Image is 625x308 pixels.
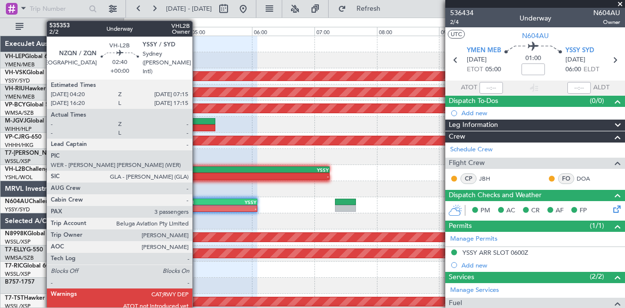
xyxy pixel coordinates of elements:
a: Schedule Crew [450,145,493,155]
span: Dispatch To-Dos [449,96,498,107]
a: VH-RIUHawker 800XP [5,86,65,92]
span: B757-1 [5,279,24,285]
a: WSSL/XSP [5,158,31,165]
a: YMEN/MEB [5,61,35,68]
span: (1/1) [590,221,604,231]
a: VH-VSKGlobal Express XRS [5,70,80,76]
div: Add new [461,109,620,117]
a: T7-ELLYG-550 [5,247,43,253]
a: YSHL/WOL [5,174,33,181]
span: PM [480,206,490,216]
a: DOA [577,174,599,183]
button: All Aircraft [11,19,106,35]
a: Manage Permits [450,234,498,244]
div: 07:00 [314,27,377,36]
span: VH-VSK [5,70,26,76]
div: - [239,173,329,179]
span: Dispatch Checks and Weather [449,190,542,201]
span: [DATE] [565,55,585,65]
a: T7-TSTHawker 900XP [5,295,64,301]
a: Manage Services [450,286,499,295]
span: VH-L2B [5,166,25,172]
div: [DATE] - [DATE] [125,20,163,28]
div: 09:00 [439,27,501,36]
span: AF [556,206,563,216]
span: T7-RIC [5,263,23,269]
a: YMEN/MEB [5,93,35,101]
div: YSSY [239,167,329,173]
div: 08:00 [377,27,439,36]
span: (0/0) [590,96,604,106]
span: AC [506,206,515,216]
span: N8998K [5,231,27,237]
span: Services [449,272,474,283]
a: YSSY/SYD [5,206,30,213]
a: WMSA/SZB [5,254,34,262]
div: - [180,205,218,211]
div: YSSY [218,199,256,205]
span: 536434 [450,8,474,18]
span: FP [580,206,587,216]
span: 05:00 [485,65,501,75]
span: ATOT [461,83,477,93]
span: 2/4 [450,18,474,26]
span: Owner [593,18,620,26]
span: YMEN MEB [467,46,501,56]
a: B757-1757 [5,279,35,285]
a: VH-L2BChallenger 604 [5,166,67,172]
input: --:-- [479,82,503,94]
span: [DATE] [467,55,487,65]
span: YSSY SYD [565,46,594,56]
span: VH-LEP [5,54,25,60]
span: [DATE] - [DATE] [166,4,212,13]
span: 06:00 [565,65,581,75]
a: M-JGVJGlobal 5000 [5,118,60,124]
span: M-JGVJ [5,118,26,124]
span: VP-CJR [5,134,25,140]
div: NZQN [149,167,239,173]
span: Crew [449,131,465,143]
span: N604AU [593,8,620,18]
div: YSSY ARR SLOT 0600Z [462,248,528,257]
a: WSSL/XSP [5,238,31,246]
a: N604AUChallenger 604 [5,199,71,205]
span: CR [531,206,540,216]
span: ELDT [583,65,599,75]
div: Add new [461,261,620,269]
div: - [218,205,256,211]
span: 01:00 [525,54,541,63]
div: CP [460,173,477,184]
button: Refresh [333,1,392,17]
span: N604AU [522,31,549,41]
span: ETOT [467,65,483,75]
span: Permits [449,221,472,232]
span: Flight Crew [449,158,485,169]
span: N604AU [5,199,29,205]
a: VH-LEPGlobal 6000 [5,54,58,60]
span: VH-RIU [5,86,25,92]
a: WIHH/HLP [5,125,32,133]
span: T7-ELLY [5,247,26,253]
div: FO [558,173,574,184]
a: VHHH/HKG [5,142,34,149]
input: Trip Number [30,1,86,16]
div: 05:00 [190,27,252,36]
span: Refresh [348,5,389,12]
div: 06:00 [252,27,314,36]
div: Underway [520,13,551,23]
span: Leg Information [449,120,498,131]
a: WSSL/XSP [5,270,31,278]
span: T7-[PERSON_NAME] [5,150,62,156]
a: T7-RICGlobal 6000 [5,263,56,269]
a: VP-CJRG-650 [5,134,42,140]
span: T7-TST [5,295,24,301]
span: VP-BCY [5,102,26,108]
button: UTC [448,30,465,39]
a: VP-BCYGlobal 5000 [5,102,59,108]
a: T7-[PERSON_NAME]Global 7500 [5,150,95,156]
div: YMEN [180,199,218,205]
div: - [149,173,239,179]
span: (2/2) [590,271,604,282]
a: YSSY/SYD [5,77,30,84]
a: WMSA/SZB [5,109,34,117]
